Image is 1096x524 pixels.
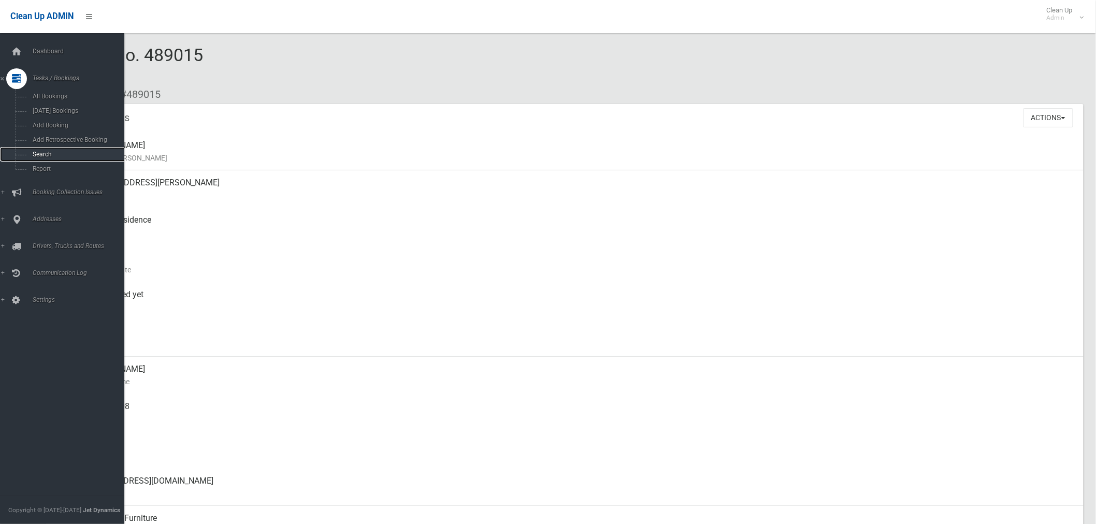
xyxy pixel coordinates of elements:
[1042,6,1083,22] span: Clean Up
[83,375,1075,388] small: Contact Name
[83,319,1075,357] div: [DATE]
[46,469,1084,506] a: [EMAIL_ADDRESS][DOMAIN_NAME]Email
[83,450,1075,462] small: Landline
[30,122,124,129] span: Add Booking
[30,269,133,276] span: Communication Log
[1023,108,1073,127] button: Actions
[83,338,1075,351] small: Zone
[8,506,81,514] span: Copyright © [DATE]-[DATE]
[83,413,1075,425] small: Mobile
[83,226,1075,239] small: Pickup Point
[83,301,1075,313] small: Collected At
[83,170,1075,208] div: [STREET_ADDRESS][PERSON_NAME]
[30,48,133,55] span: Dashboard
[30,136,124,143] span: Add Retrospective Booking
[30,242,133,250] span: Drivers, Trucks and Routes
[30,75,133,82] span: Tasks / Bookings
[83,487,1075,500] small: Email
[83,152,1075,164] small: Name of [PERSON_NAME]
[83,208,1075,245] div: Front of Residence
[83,282,1075,319] div: Not collected yet
[83,394,1075,431] div: 0437038508
[113,85,161,104] li: #489015
[30,188,133,196] span: Booking Collection Issues
[83,245,1075,282] div: [DATE]
[83,189,1075,201] small: Address
[1047,14,1073,22] small: Admin
[30,151,124,158] span: Search
[30,215,133,223] span: Addresses
[83,469,1075,506] div: [EMAIL_ADDRESS][DOMAIN_NAME]
[30,107,124,114] span: [DATE] Bookings
[30,296,133,303] span: Settings
[30,165,124,172] span: Report
[83,133,1075,170] div: [PERSON_NAME]
[30,93,124,100] span: All Bookings
[83,506,120,514] strong: Jet Dynamics
[83,431,1075,469] div: None given
[10,11,74,21] span: Clean Up ADMIN
[46,45,203,85] span: Booking No. 489015
[83,264,1075,276] small: Collection Date
[83,357,1075,394] div: [PERSON_NAME]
